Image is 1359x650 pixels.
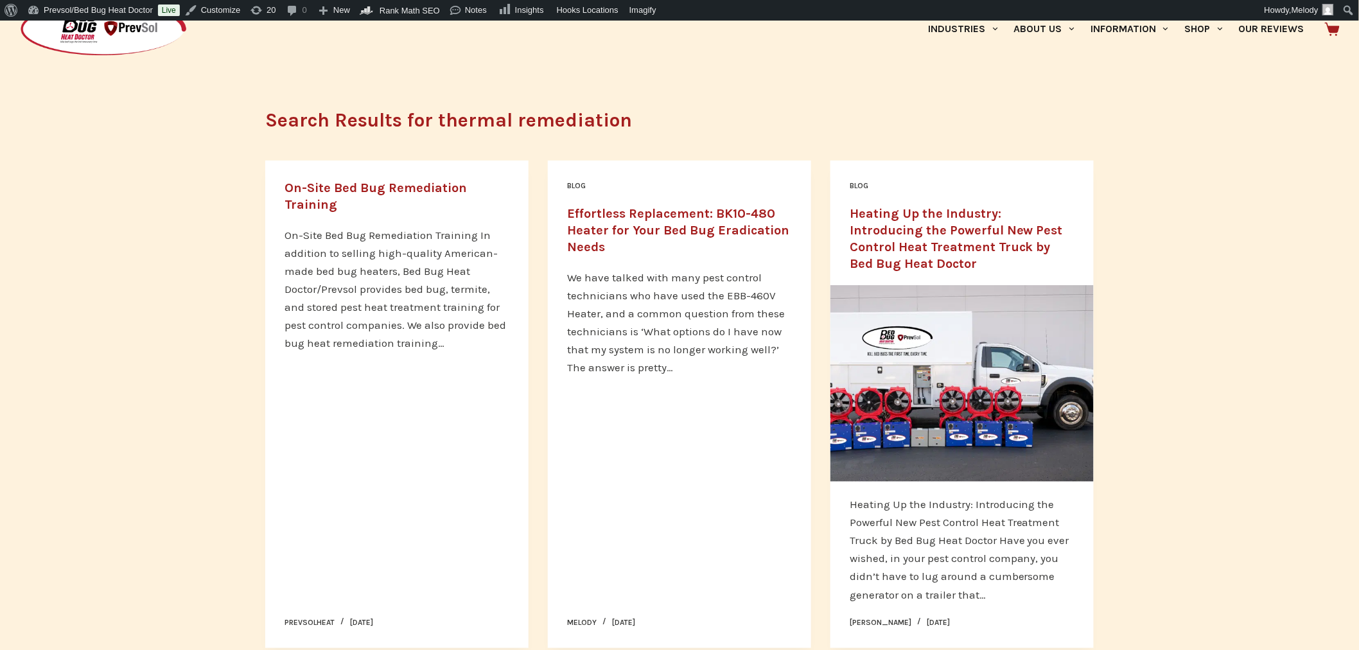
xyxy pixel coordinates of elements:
[285,226,509,352] p: On-Site Bed Bug Remediation Training In addition to selling high-quality American-made bed bug he...
[850,618,911,627] a: [PERSON_NAME]
[927,618,950,627] time: [DATE]
[850,181,868,190] a: Blog
[350,618,373,627] time: [DATE]
[380,6,440,15] span: Rank Math SEO
[612,618,635,627] time: [DATE]
[850,495,1074,603] p: Heating Up the Industry: Introducing the Powerful New Pest Control Heat Treatment Truck by Bed Bu...
[567,618,597,627] a: Melody
[830,285,1094,483] a: Heating Up the Industry: Introducing the Powerful New Pest Control Heat Treatment Truck by Bed Bu...
[285,618,335,627] a: prevsolheat
[265,106,1094,135] h1: Search Results for thermal remediation
[10,5,49,44] button: Open LiveChat chat widget
[515,5,544,15] span: Insights
[19,1,188,58] img: Prevsol/Bed Bug Heat Doctor
[567,206,789,254] a: Effortless Replacement: BK10-480 Heater for Your Bed Bug Eradication Needs
[1292,5,1319,15] span: Melody
[158,4,180,16] a: Live
[567,181,586,190] a: Blog
[850,206,1063,271] a: Heating Up the Industry: Introducing the Powerful New Pest Control Heat Treatment Truck by Bed Bu...
[567,268,792,376] p: We have talked with many pest control technicians who have used the EBB-460V Heater, and a common...
[285,180,467,212] a: On-Site Bed Bug Remediation Training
